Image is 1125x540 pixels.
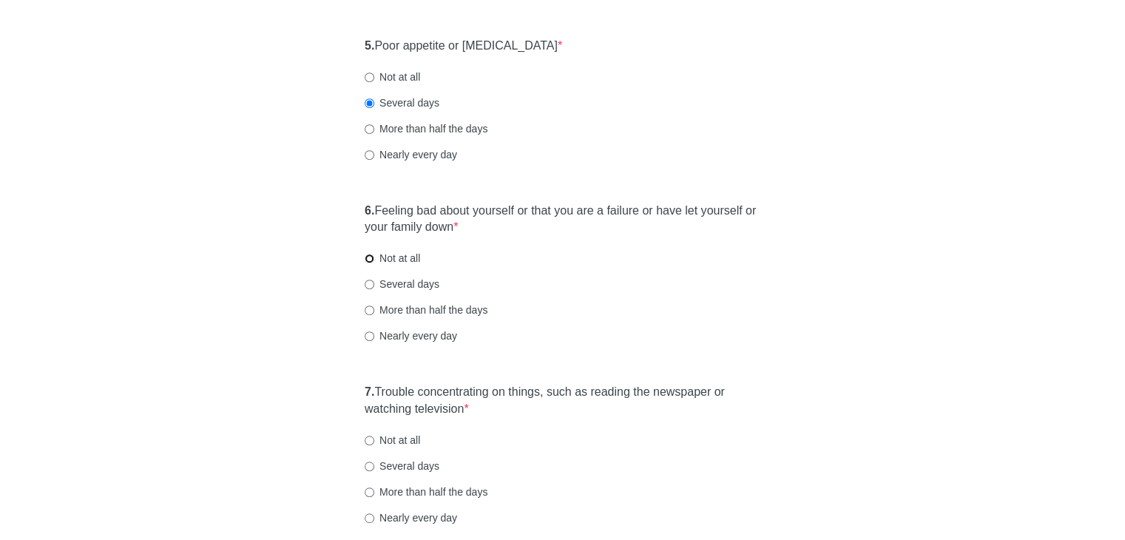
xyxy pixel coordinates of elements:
label: Not at all [365,70,420,84]
input: Not at all [365,72,374,82]
input: More than half the days [365,487,374,497]
label: Nearly every day [365,147,457,162]
strong: 7. [365,385,374,398]
label: Feeling bad about yourself or that you are a failure or have let yourself or your family down [365,203,760,237]
strong: 6. [365,204,374,217]
input: Nearly every day [365,331,374,341]
input: More than half the days [365,306,374,315]
input: Nearly every day [365,513,374,523]
label: More than half the days [365,121,487,136]
label: Several days [365,459,439,473]
label: Poor appetite or [MEDICAL_DATA] [365,38,562,55]
input: Nearly every day [365,150,374,160]
label: Nearly every day [365,510,457,525]
label: Not at all [365,433,420,448]
strong: 5. [365,39,374,52]
label: Several days [365,95,439,110]
input: Several days [365,462,374,471]
label: Trouble concentrating on things, such as reading the newspaper or watching television [365,384,760,418]
label: Nearly every day [365,328,457,343]
input: Several days [365,98,374,108]
label: More than half the days [365,303,487,317]
input: Not at all [365,436,374,445]
input: Not at all [365,254,374,263]
label: More than half the days [365,485,487,499]
label: Not at all [365,251,420,266]
label: Several days [365,277,439,291]
input: Several days [365,280,374,289]
input: More than half the days [365,124,374,134]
